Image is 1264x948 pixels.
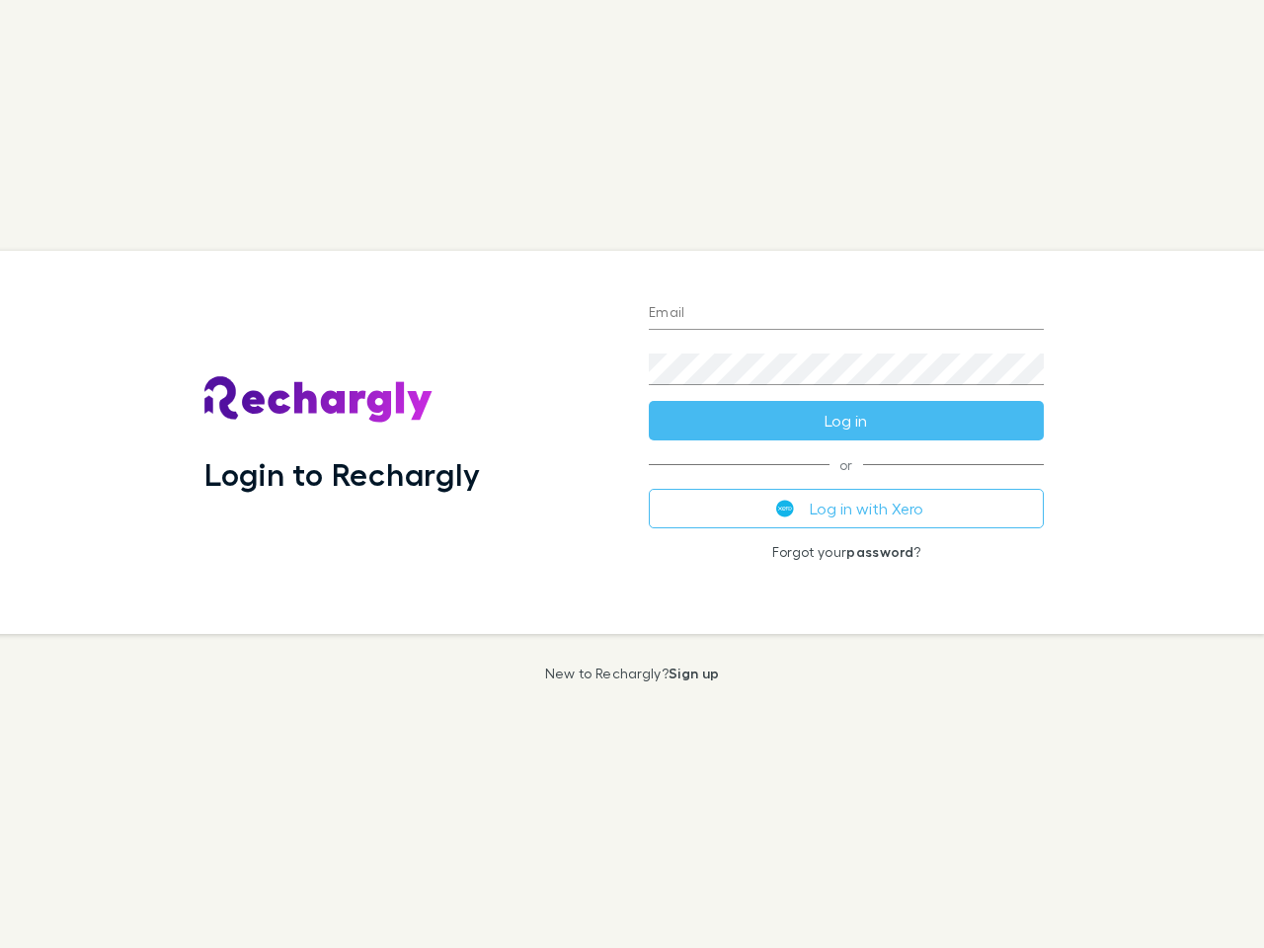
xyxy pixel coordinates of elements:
button: Log in [649,401,1044,440]
h1: Login to Rechargly [204,455,480,493]
button: Log in with Xero [649,489,1044,528]
a: password [846,543,913,560]
img: Xero's logo [776,500,794,517]
p: New to Rechargly? [545,666,720,681]
p: Forgot your ? [649,544,1044,560]
span: or [649,464,1044,465]
img: Rechargly's Logo [204,376,434,424]
a: Sign up [669,665,719,681]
